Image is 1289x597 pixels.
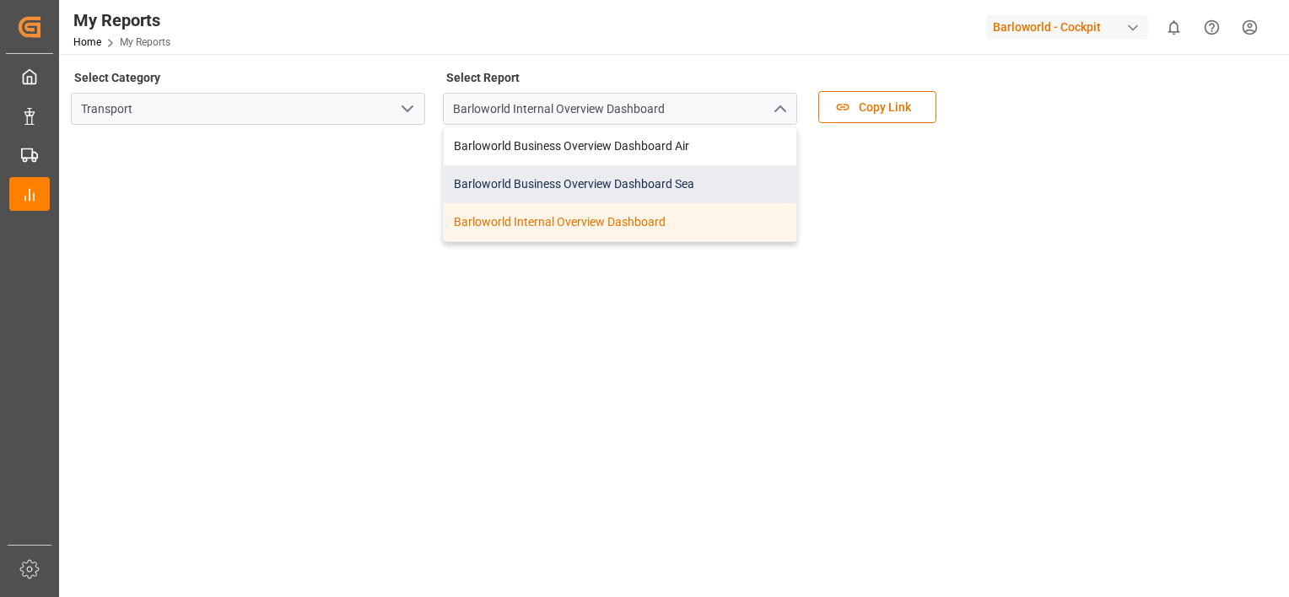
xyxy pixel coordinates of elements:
div: Barloworld - Cockpit [986,15,1148,40]
label: Select Report [443,66,522,89]
div: Barloworld Internal Overview Dashboard [444,203,796,241]
div: Barloworld Business Overview Dashboard Sea [444,165,796,203]
a: Home [73,36,101,48]
button: close menu [766,96,791,122]
button: show 0 new notifications [1155,8,1193,46]
button: Copy Link [818,91,936,123]
div: Barloworld Business Overview Dashboard Air [444,127,796,165]
button: open menu [394,96,419,122]
span: Copy Link [850,99,920,116]
input: Type to search/select [71,93,425,125]
button: Barloworld - Cockpit [986,11,1155,43]
label: Select Category [71,66,163,89]
button: Help Center [1193,8,1231,46]
input: Type to search/select [443,93,797,125]
div: My Reports [73,8,170,33]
